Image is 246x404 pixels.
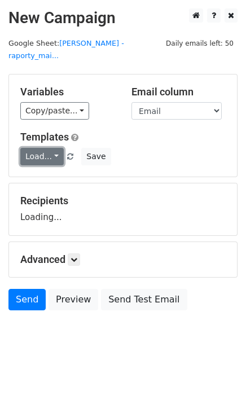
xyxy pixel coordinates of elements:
[162,37,238,50] span: Daily emails left: 50
[190,350,246,404] div: Widżet czatu
[8,8,238,28] h2: New Campaign
[20,253,226,266] h5: Advanced
[20,131,69,143] a: Templates
[81,148,111,165] button: Save
[101,289,187,310] a: Send Test Email
[20,148,64,165] a: Load...
[20,86,115,98] h5: Variables
[131,86,226,98] h5: Email column
[8,39,124,60] a: [PERSON_NAME] - raporty_mai...
[162,39,238,47] a: Daily emails left: 50
[8,39,124,60] small: Google Sheet:
[8,289,46,310] a: Send
[20,195,226,207] h5: Recipients
[190,350,246,404] iframe: Chat Widget
[20,195,226,224] div: Loading...
[49,289,98,310] a: Preview
[20,102,89,120] a: Copy/paste...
